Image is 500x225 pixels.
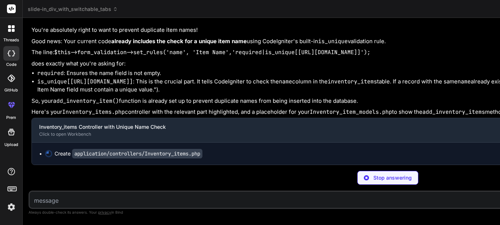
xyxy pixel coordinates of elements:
[55,150,202,157] div: Create
[6,115,16,121] label: prem
[54,49,370,56] code: $this->form_validation->set_rules('name', 'Item Name','required|is_unique[[URL][DOMAIN_NAME]]');
[328,78,377,85] code: inventory_items
[111,38,247,45] strong: already includes the check for a unique item name
[62,108,125,116] code: Inventory_items.php
[28,5,118,13] span: slide-in_div_with_switchable_tabs
[37,70,64,77] code: required
[279,78,292,85] code: name
[72,149,202,158] code: application/controllers/Inventory_items.php
[373,174,412,181] p: Stop answering
[4,142,18,148] label: Upload
[458,78,471,85] code: name
[3,37,19,43] label: threads
[5,201,18,213] img: settings
[318,38,348,45] code: is_unique
[4,87,18,93] label: GitHub
[310,108,392,116] code: Inventory_item_models.php
[422,108,485,116] code: add_inventory_items
[53,97,119,105] code: add_inventory_item()
[37,78,133,85] code: is_unique[[URL][DOMAIN_NAME]]
[98,210,111,214] span: privacy
[6,61,16,68] label: code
